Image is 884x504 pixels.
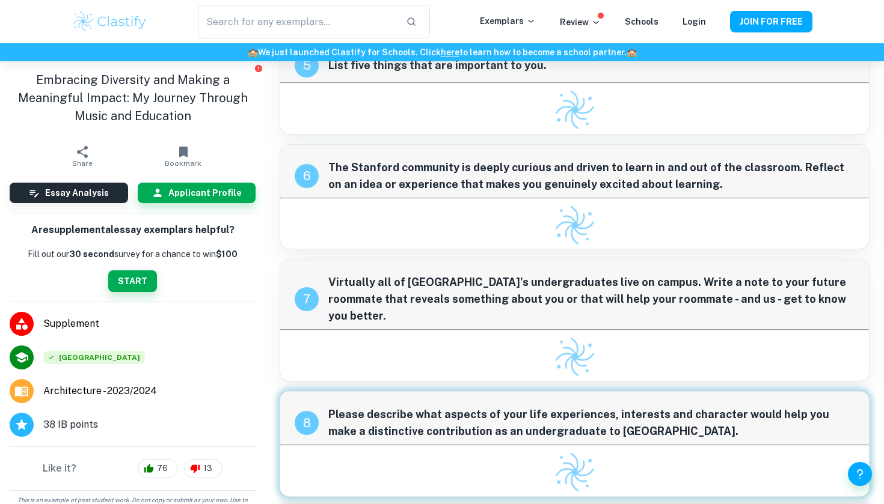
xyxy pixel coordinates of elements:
[72,159,93,168] span: Share
[32,139,133,173] button: Share
[43,384,157,398] span: Architecture - 2023/2024
[31,223,235,238] h6: Are supplemental essay exemplars helpful?
[730,11,812,32] button: JOIN FOR FREE
[165,159,201,168] span: Bookmark
[133,139,234,173] button: Bookmark
[2,46,882,59] h6: We just launched Clastify for Schools. Click to learn how to become a school partner.
[560,16,601,29] p: Review
[43,417,98,432] span: 38 IB points
[328,159,855,193] span: The Stanford community is deeply curious and driven to learn in and out of the classroom. Reflect...
[551,449,598,496] img: Clastify logo
[43,384,167,398] a: Major and Application Year
[551,87,598,133] img: Clastify logo
[10,71,256,125] h1: Embracing Diversity and Making a Meaningful Impact: My Journey Through Music and Education
[441,47,459,57] a: here
[28,247,238,261] p: Fill out our survey for a chance to win
[328,406,855,440] span: Please describe what aspects of your life experiences, interests and character would help you mak...
[295,53,319,77] div: recipe
[216,249,238,259] strong: $100
[551,334,598,380] img: Clastify logo
[138,183,256,203] button: Applicant Profile
[328,57,855,74] span: List five things that are important to you.
[69,249,114,259] b: 30 second
[625,17,658,26] a: Schools
[138,459,178,478] div: 76
[10,183,128,203] button: Essay Analysis
[108,270,157,292] button: START
[295,287,319,311] div: recipe
[248,47,258,57] span: 🏫
[683,17,706,26] a: Login
[295,164,319,188] div: recipe
[72,10,148,34] img: Clastify logo
[627,47,637,57] span: 🏫
[480,14,536,28] p: Exemplars
[150,463,174,475] span: 76
[43,351,145,364] span: [GEOGRAPHIC_DATA]
[848,462,872,486] button: Help and Feedback
[45,186,109,199] h6: Essay Analysis
[295,411,319,435] div: recipe
[43,461,76,476] h6: Like it?
[197,463,219,475] span: 13
[328,274,855,324] span: Virtually all of [GEOGRAPHIC_DATA]'s undergraduates live on campus. Write a note to your future r...
[551,202,598,248] img: Clastify logo
[168,186,242,199] h6: Applicant Profile
[184,459,223,478] div: 13
[43,317,256,331] span: Supplement
[254,64,263,73] button: Report issue
[198,5,396,38] input: Search for any exemplars...
[43,351,145,364] div: Accepted: Stanford University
